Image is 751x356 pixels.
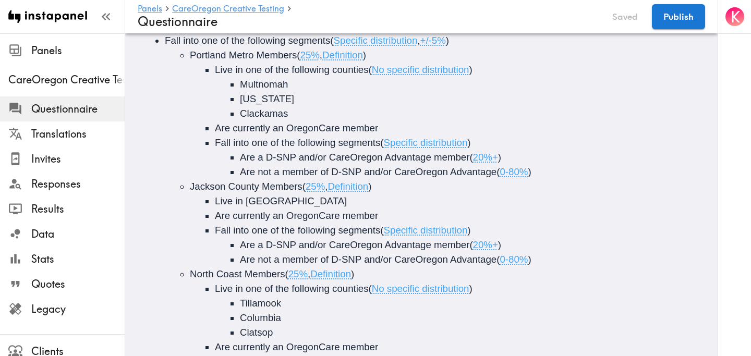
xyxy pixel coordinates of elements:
span: ( [330,35,333,46]
span: ( [302,181,306,192]
span: 25% [306,181,325,192]
span: Specific distribution [384,137,468,148]
span: ( [380,137,383,148]
span: North Coast Members [190,268,285,279]
button: Publish [652,4,705,29]
span: ) [469,283,472,294]
span: ) [363,50,366,60]
span: Multnomah [240,79,288,90]
span: ( [469,152,473,163]
span: ) [498,152,501,163]
span: Responses [31,177,125,191]
span: Fall into one of the following segments [165,35,330,46]
span: Quotes [31,277,125,291]
span: Clackamas [240,108,288,119]
span: ( [285,268,288,279]
span: ( [380,225,383,236]
span: 20%+ [473,239,498,250]
span: Fall into one of the following segments [215,225,380,236]
span: K [731,8,740,26]
span: Columbia [240,312,281,323]
span: 25% [300,50,320,60]
span: Live in [GEOGRAPHIC_DATA] [215,195,347,206]
span: ) [467,225,470,236]
button: K [724,6,745,27]
span: ) [528,166,531,177]
span: Data [31,227,125,241]
span: Questionnaire [31,102,125,116]
span: , [320,50,322,60]
span: No specific distribution [372,283,469,294]
span: ) [528,254,531,265]
span: Are currently an OregonCare member [215,122,378,133]
span: Specific distribution [384,225,468,236]
span: ( [369,283,372,294]
span: Are currently an OregonCare member [215,341,378,352]
span: 0-80% [500,254,528,265]
span: ( [496,166,500,177]
a: Panels [138,4,162,14]
span: +/-5% [420,35,445,46]
span: 0-80% [500,166,528,177]
span: [US_STATE] [240,93,294,104]
span: ( [496,254,500,265]
span: Definition [322,50,363,60]
span: ) [498,239,501,250]
span: ) [446,35,449,46]
span: Are a D-SNP and/or CareOregon Advantage member [240,152,469,163]
span: Jackson County Members [190,181,302,192]
span: ) [368,181,371,192]
span: , [325,181,328,192]
span: ) [351,268,354,279]
span: ) [469,64,472,75]
span: Legacy [31,302,125,316]
span: Stats [31,252,125,266]
span: Results [31,202,125,216]
span: CareOregon Creative Testing [8,72,125,87]
span: Specific distribution [334,35,418,46]
span: Invites [31,152,125,166]
span: Portland Metro Members [190,50,297,60]
span: Are currently an OregonCare member [215,210,378,221]
span: Panels [31,43,125,58]
span: ) [467,137,470,148]
span: , [308,268,310,279]
span: Tillamook [240,298,281,309]
span: 20%+ [473,152,498,163]
span: ( [369,64,372,75]
span: Are not a member of D-SNP and/or CareOregon Advantage [240,166,496,177]
span: ( [297,50,300,60]
span: Translations [31,127,125,141]
span: Are not a member of D-SNP and/or CareOregon Advantage [240,254,496,265]
a: CareOregon Creative Testing [172,4,284,14]
span: , [417,35,420,46]
span: Clatsop [240,327,273,338]
span: Are a D-SNP and/or CareOregon Advantage member [240,239,469,250]
span: ( [469,239,473,250]
span: Live in one of the following counties [215,283,369,294]
span: Definition [328,181,368,192]
span: Definition [310,268,351,279]
span: Fall into one of the following segments [215,137,380,148]
span: No specific distribution [372,64,469,75]
span: 25% [288,268,308,279]
span: Live in one of the following counties [215,64,369,75]
h4: Questionnaire [138,14,598,29]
